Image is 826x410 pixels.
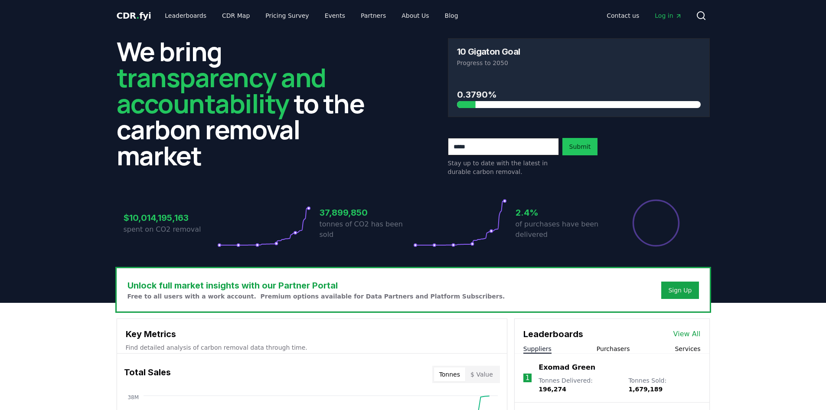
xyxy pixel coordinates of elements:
[320,219,413,240] p: tonnes of CO2 has been sold
[523,328,583,341] h3: Leaderboards
[136,10,139,21] span: .
[655,11,682,20] span: Log in
[448,159,559,176] p: Stay up to date with the latest in durable carbon removal.
[465,367,498,381] button: $ Value
[124,211,217,224] h3: $10,014,195,163
[117,59,326,121] span: transparency and accountability
[597,344,630,353] button: Purchasers
[395,8,436,23] a: About Us
[126,343,498,352] p: Find detailed analysis of carbon removal data through time.
[318,8,352,23] a: Events
[539,362,595,373] a: Exomad Green
[632,199,680,247] div: Percentage of sales delivered
[628,376,700,394] p: Tonnes Sold :
[126,328,498,341] h3: Key Metrics
[158,8,465,23] nav: Main
[127,279,505,292] h3: Unlock full market insights with our Partner Portal
[127,292,505,301] p: Free to all users with a work account. Premium options available for Data Partners and Platform S...
[673,329,701,339] a: View All
[648,8,689,23] a: Log in
[434,367,465,381] button: Tonnes
[438,8,465,23] a: Blog
[354,8,393,23] a: Partners
[675,344,700,353] button: Services
[457,47,520,56] h3: 10 Gigaton Goal
[457,88,701,101] h3: 0.3790%
[127,394,139,400] tspan: 38M
[117,10,151,22] a: CDR.fyi
[516,206,609,219] h3: 2.4%
[457,59,701,67] p: Progress to 2050
[562,138,598,155] button: Submit
[661,282,699,299] button: Sign Up
[525,373,529,383] p: 1
[215,8,257,23] a: CDR Map
[668,286,692,295] a: Sign Up
[258,8,316,23] a: Pricing Survey
[158,8,213,23] a: Leaderboards
[628,386,663,393] span: 1,679,189
[600,8,646,23] a: Contact us
[523,344,552,353] button: Suppliers
[539,386,566,393] span: 196,274
[600,8,689,23] nav: Main
[516,219,609,240] p: of purchases have been delivered
[539,376,620,394] p: Tonnes Delivered :
[320,206,413,219] h3: 37,899,850
[124,366,171,383] h3: Total Sales
[117,10,151,21] span: CDR fyi
[124,224,217,235] p: spent on CO2 removal
[117,38,379,168] h2: We bring to the carbon removal market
